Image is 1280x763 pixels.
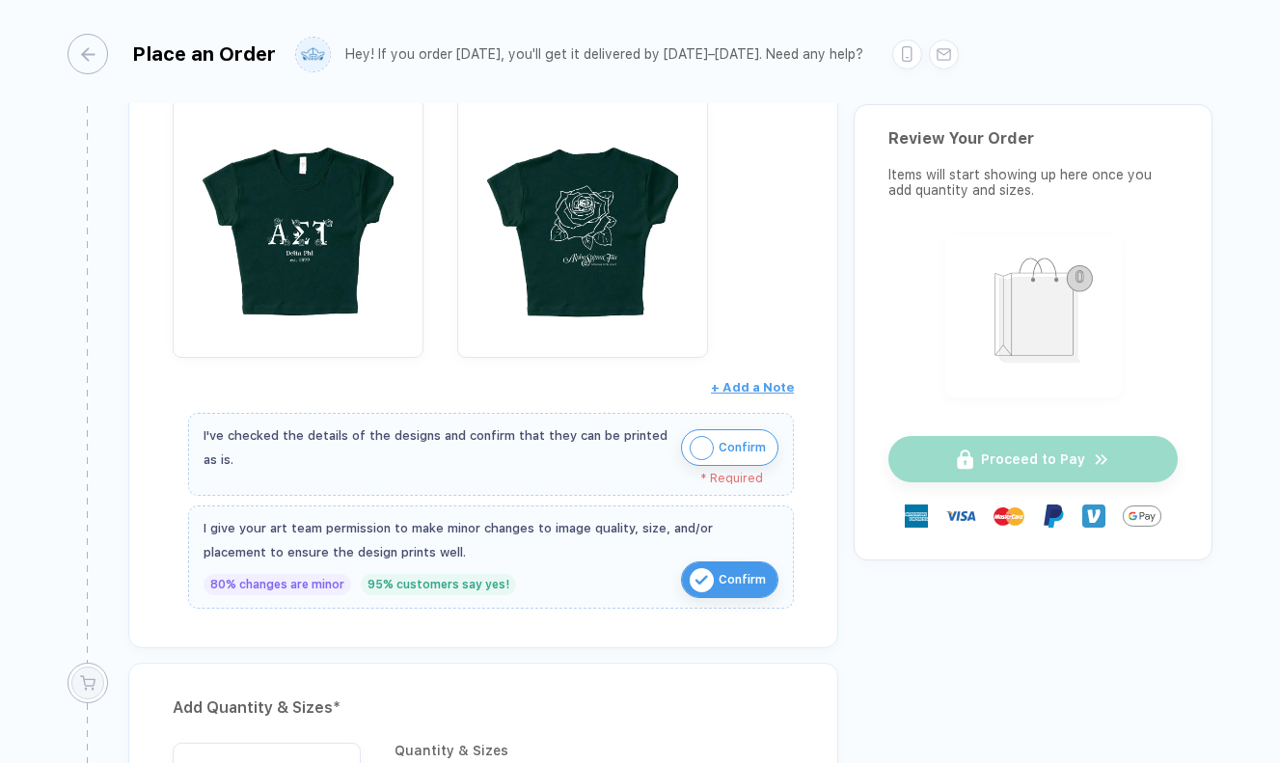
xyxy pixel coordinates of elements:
span: Confirm [719,432,766,463]
img: cee3ac08-030b-4776-bf22-f51458cf28b9_nt_front_1758918310993.jpg [182,106,414,338]
span: + Add a Note [711,380,794,395]
img: icon [690,568,714,592]
div: 80% changes are minor [204,574,351,595]
button: iconConfirm [681,429,778,466]
div: I've checked the details of the designs and confirm that they can be printed as is. [204,423,671,472]
div: I give your art team permission to make minor changes to image quality, size, and/or placement to... [204,516,778,564]
button: + Add a Note [711,372,794,403]
img: cee3ac08-030b-4776-bf22-f51458cf28b9_nt_back_1758918310994.jpg [467,106,698,338]
div: Add Quantity & Sizes [173,693,794,723]
img: master-card [994,501,1024,531]
button: iconConfirm [681,561,778,598]
img: icon [690,436,714,460]
img: shopping_bag.png [954,245,1113,385]
div: Items will start showing up here once you add quantity and sizes. [888,167,1178,198]
img: visa [945,501,976,531]
div: Place an Order [132,42,276,66]
img: Venmo [1082,504,1105,528]
div: * Required [204,472,763,485]
img: express [905,504,928,528]
div: Review Your Order [888,129,1178,148]
img: GPay [1123,497,1161,535]
div: Hey! If you order [DATE], you'll get it delivered by [DATE]–[DATE]. Need any help? [345,46,863,63]
img: Paypal [1042,504,1065,528]
div: Quantity & Sizes [395,743,794,758]
div: 95% customers say yes! [361,574,516,595]
img: user profile [296,38,330,71]
span: Confirm [719,564,766,595]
